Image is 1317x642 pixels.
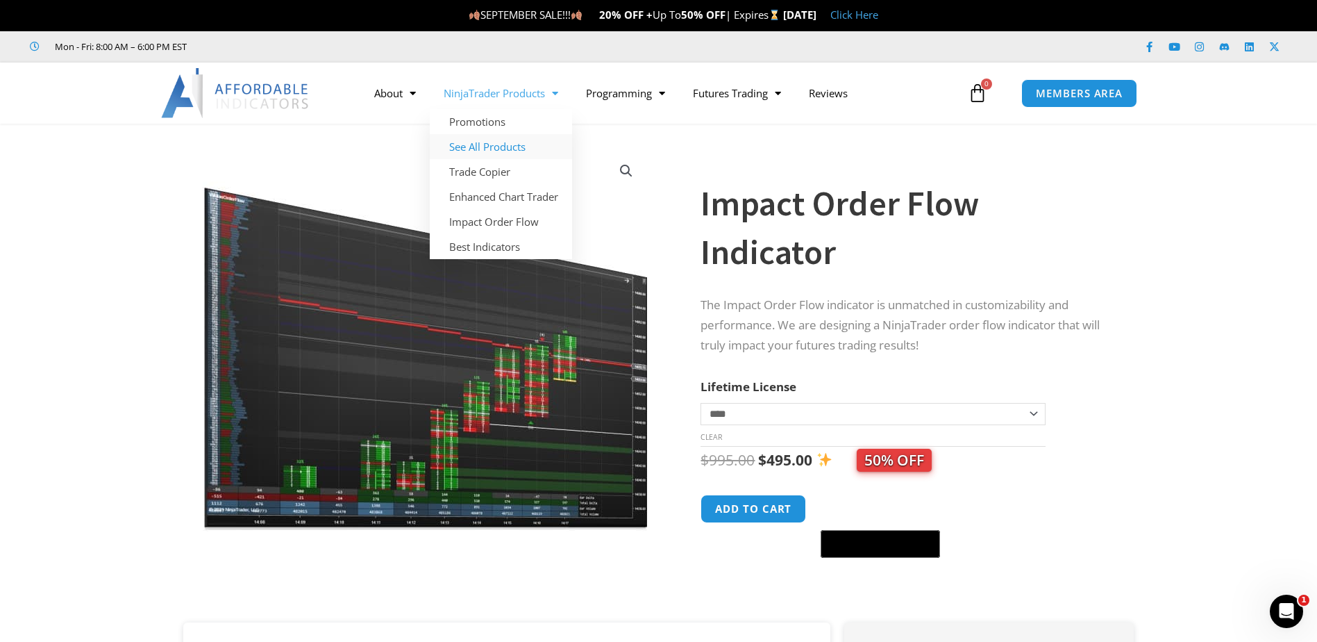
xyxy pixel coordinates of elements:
img: 🍂 [469,10,480,20]
button: Add to cart [701,495,806,523]
bdi: 495.00 [758,450,812,470]
nav: Menu [360,77,964,109]
a: Programming [572,77,679,109]
span: Mon - Fri: 8:00 AM – 6:00 PM EST [51,38,187,55]
bdi: 995.00 [701,450,755,470]
iframe: Secure express checkout frame [818,493,943,526]
iframe: Intercom live chat [1270,595,1303,628]
span: 50% OFF [857,449,932,472]
img: LogoAI | Affordable Indicators – NinjaTrader [161,68,310,118]
a: NinjaTrader Products [430,77,572,109]
img: ⌛ [769,10,780,20]
a: Clear options [701,432,722,442]
span: 1 [1298,595,1309,606]
ul: NinjaTrader Products [430,109,572,259]
a: 0 [947,73,1008,113]
span: $ [758,450,766,470]
iframe: PayPal Message 1 [701,566,1106,579]
strong: 50% OFF [681,8,725,22]
a: Promotions [430,109,572,134]
a: Reviews [795,77,862,109]
span: MEMBERS AREA [1036,88,1123,99]
button: Buy with GPay [821,530,940,558]
a: Best Indicators [430,234,572,259]
a: MEMBERS AREA [1021,79,1137,108]
a: Futures Trading [679,77,795,109]
strong: 20% OFF + [599,8,653,22]
a: View full-screen image gallery [614,158,639,183]
img: OrderFlow 2 [203,148,649,532]
h1: Impact Order Flow Indicator [701,179,1106,277]
a: Click Here [830,8,878,22]
a: Trade Copier [430,159,572,184]
span: $ [701,450,709,470]
p: The Impact Order Flow indicator is unmatched in customizability and performance. We are designing... [701,295,1106,356]
strong: [DATE] [783,8,816,22]
img: 🍂 [571,10,582,20]
span: 0 [981,79,992,90]
label: Lifetime License [701,379,796,395]
a: Enhanced Chart Trader [430,184,572,209]
a: About [360,77,430,109]
span: SEPTEMBER SALE!!! Up To | Expires [469,8,783,22]
a: Impact Order Flow [430,209,572,234]
img: ✨ [817,452,832,467]
a: See All Products [430,134,572,159]
iframe: Customer reviews powered by Trustpilot [206,40,414,53]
